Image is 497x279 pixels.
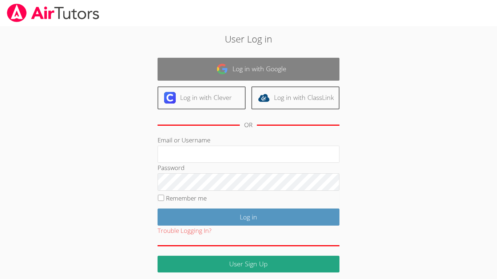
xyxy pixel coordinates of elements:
[158,136,210,144] label: Email or Username
[244,120,253,130] div: OR
[158,163,184,172] label: Password
[158,209,339,226] input: Log in
[258,92,270,104] img: classlink-logo-d6bb404cc1216ec64c9a2012d9dc4662098be43eaf13dc465df04b49fa7ab582.svg
[114,32,383,46] h2: User Log in
[6,4,100,22] img: airtutors_banner-c4298cdbf04f3fff15de1276eac7730deb9818008684d7c2e4769d2f7ddbe033.png
[158,226,211,236] button: Trouble Logging In?
[164,92,176,104] img: clever-logo-6eab21bc6e7a338710f1a6ff85c0baf02591cd810cc4098c63d3a4b26e2feb20.svg
[158,256,339,273] a: User Sign Up
[158,86,246,109] a: Log in with Clever
[158,58,339,81] a: Log in with Google
[251,86,339,109] a: Log in with ClassLink
[216,63,228,75] img: google-logo-50288ca7cdecda66e5e0955fdab243c47b7ad437acaf1139b6f446037453330a.svg
[166,194,207,202] label: Remember me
